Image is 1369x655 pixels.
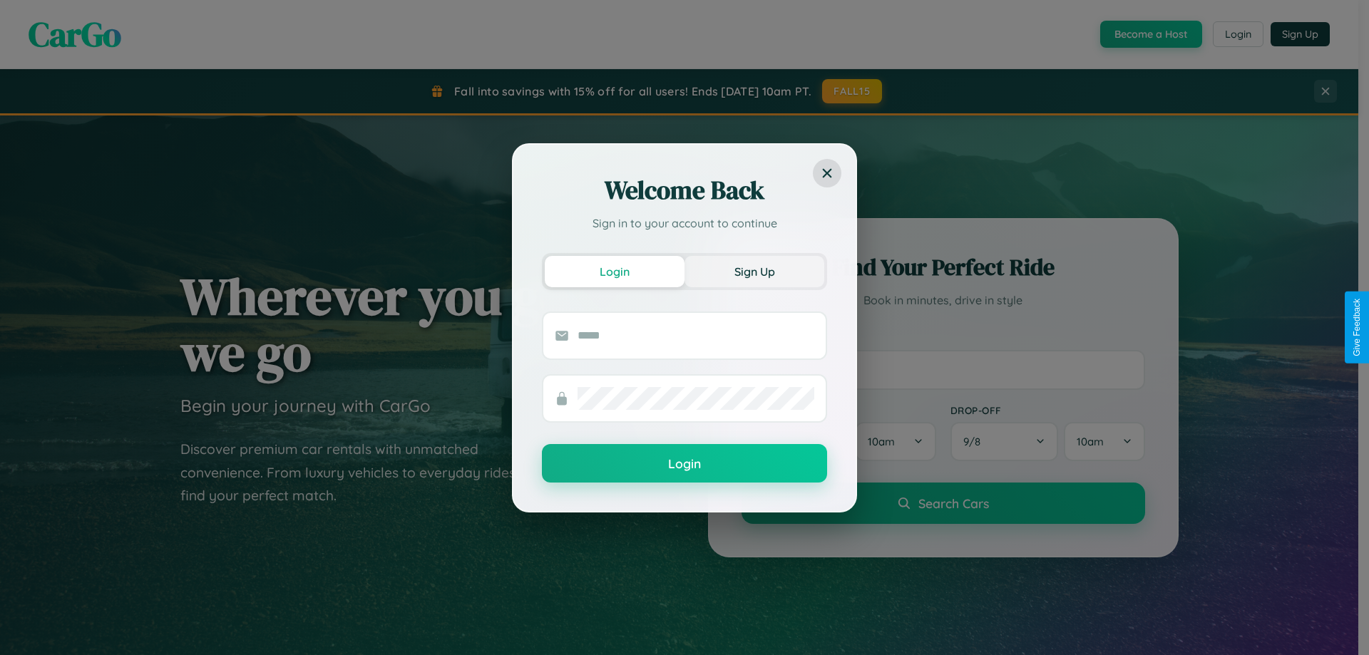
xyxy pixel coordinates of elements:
[545,256,684,287] button: Login
[542,215,827,232] p: Sign in to your account to continue
[542,444,827,483] button: Login
[684,256,824,287] button: Sign Up
[542,173,827,207] h2: Welcome Back
[1352,299,1362,356] div: Give Feedback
